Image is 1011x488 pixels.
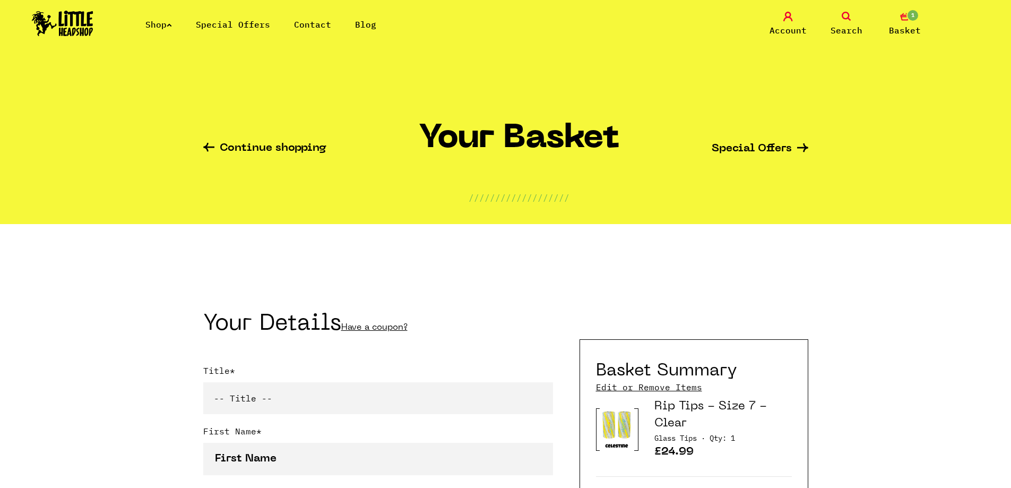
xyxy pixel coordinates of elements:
h2: Basket Summary [596,361,737,381]
a: Continue shopping [203,143,326,155]
label: Title [203,364,553,382]
a: Have a coupon? [341,323,408,332]
a: Rip Tips - Size 7 - Clear [654,401,767,429]
a: 1 Basket [878,12,931,37]
a: Shop [145,19,172,30]
span: 1 [906,9,919,22]
span: Quantity [710,433,735,443]
span: Search [831,24,862,37]
p: /////////////////// [469,191,569,204]
img: Little Head Shop Logo [32,11,93,36]
a: Search [820,12,873,37]
img: Product [600,408,634,451]
a: Special Offers [196,19,270,30]
input: First Name [203,443,553,475]
span: Basket [889,24,921,37]
h2: Your Details [203,314,553,338]
a: Edit or Remove Items [596,381,702,393]
p: £24.99 [654,447,792,460]
a: Blog [355,19,376,30]
span: Account [770,24,807,37]
label: First Name [203,425,553,443]
span: Category [654,433,705,443]
h1: Your Basket [419,121,619,165]
a: Special Offers [712,143,808,155]
a: Contact [294,19,331,30]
